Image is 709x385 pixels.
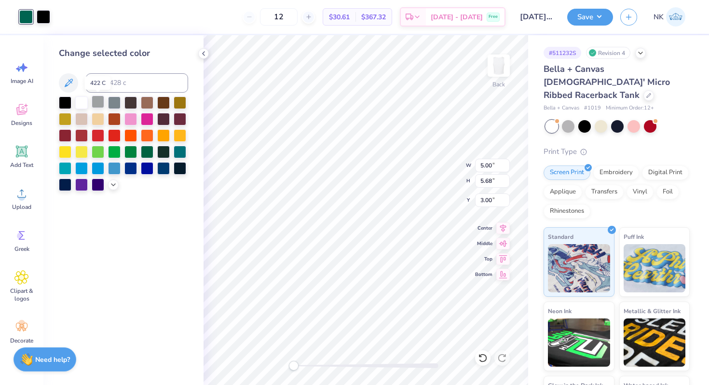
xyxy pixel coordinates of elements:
span: Image AI [11,77,33,85]
img: Puff Ink [624,244,686,292]
div: Revision 4 [586,47,630,59]
span: Designs [11,119,32,127]
div: Embroidery [593,165,639,180]
div: Rhinestones [544,204,590,219]
div: Change selected color [59,47,188,60]
span: Bella + Canvas [544,104,579,112]
img: Neon Ink [548,318,610,367]
span: Free [489,14,498,20]
img: Back [489,56,508,75]
input: Untitled Design [513,7,560,27]
div: Accessibility label [289,361,299,371]
span: Puff Ink [624,232,644,242]
div: Vinyl [627,185,654,199]
div: Screen Print [544,165,590,180]
span: Bottom [475,271,492,278]
div: Print Type [544,146,690,157]
input: – – [260,8,298,26]
span: Decorate [10,337,33,344]
div: Back [492,80,505,89]
span: NK [654,12,664,23]
span: [DATE] - [DATE] [431,12,483,22]
div: # 511232S [544,47,581,59]
span: Middle [475,240,492,247]
span: Upload [12,203,31,211]
div: 422 C [85,76,111,90]
img: Standard [548,244,610,292]
span: Minimum Order: 12 + [606,104,654,112]
img: Metallic & Glitter Ink [624,318,686,367]
span: $30.61 [329,12,350,22]
div: Transfers [585,185,624,199]
img: Nasrullah Khan [666,7,685,27]
div: Foil [656,185,679,199]
span: Center [475,224,492,232]
strong: Need help? [35,355,70,364]
span: Top [475,255,492,263]
span: Greek [14,245,29,253]
span: Standard [548,232,573,242]
span: Add Text [10,161,33,169]
button: Save [567,9,613,26]
span: Bella + Canvas [DEMOGRAPHIC_DATA]' Micro Ribbed Racerback Tank [544,63,670,101]
span: # 1019 [584,104,601,112]
span: $367.32 [361,12,386,22]
input: e.g. 7428 c [86,73,188,93]
span: Clipart & logos [6,287,38,302]
div: Applique [544,185,582,199]
div: Digital Print [642,165,689,180]
span: Metallic & Glitter Ink [624,306,681,316]
span: Neon Ink [548,306,572,316]
a: NK [649,7,690,27]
